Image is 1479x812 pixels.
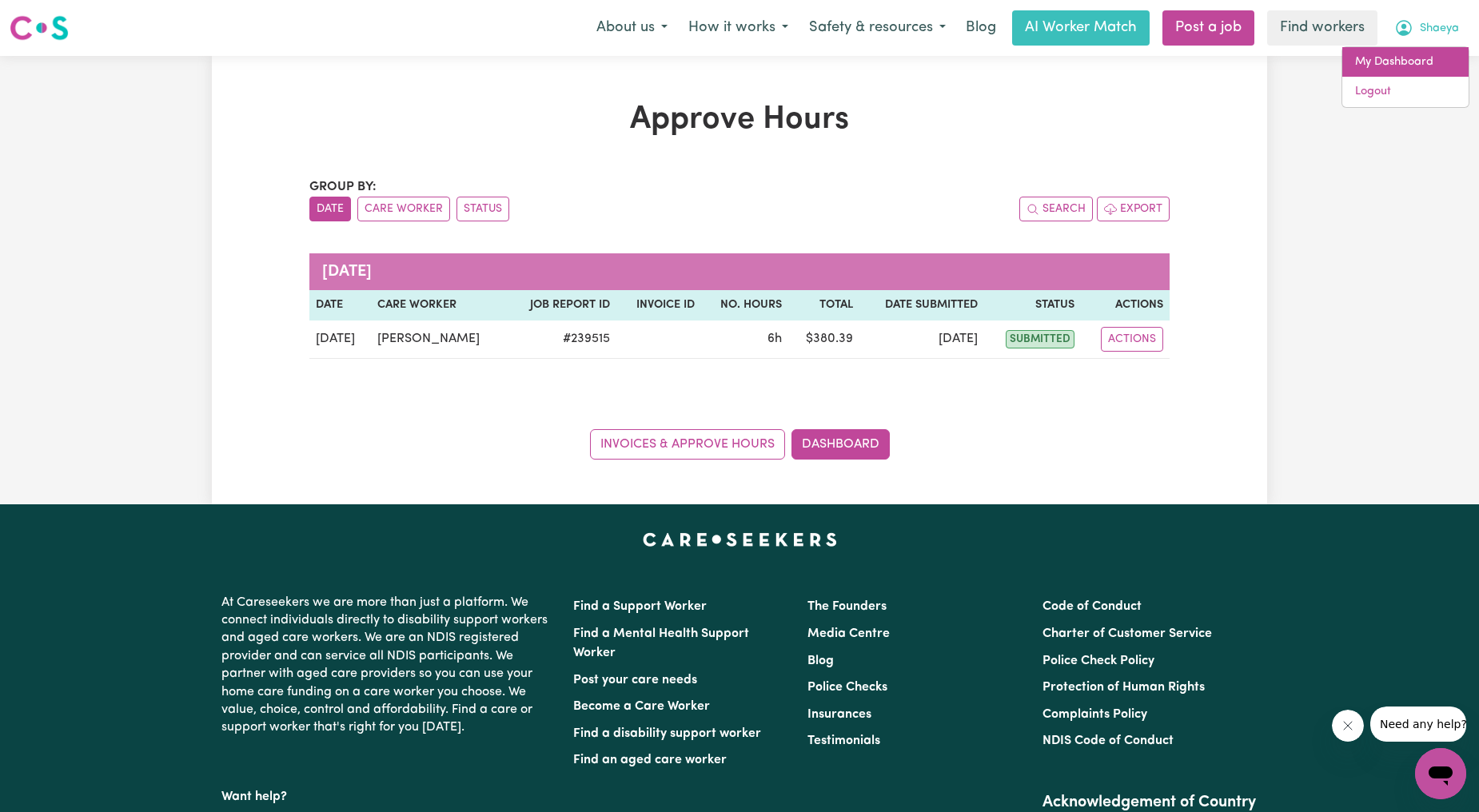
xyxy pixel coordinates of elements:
iframe: Button to launch messaging window [1415,748,1466,799]
a: AI Worker Match [1012,10,1150,46]
th: Care worker [371,290,507,320]
th: Date [309,290,371,320]
button: sort invoices by date [309,197,351,221]
th: No. Hours [701,290,789,320]
a: Find workers [1267,10,1377,46]
a: Find an aged care worker [573,754,727,766]
a: Logout [1342,77,1469,107]
a: Dashboard [791,429,890,460]
a: Complaints Policy [1042,708,1147,721]
a: Find a Mental Health Support Worker [573,627,749,659]
a: My Dashboard [1342,47,1469,78]
p: At Careseekers we are more than just a platform. We connect individuals directly to disability su... [221,587,554,743]
a: Protection of Human Rights [1042,681,1205,694]
a: Find a Support Worker [573,600,707,613]
a: Insurances [807,708,871,721]
span: Shaeya [1420,20,1459,38]
a: Become a Care Worker [573,700,710,713]
button: sort invoices by care worker [357,197,450,221]
a: The Founders [807,600,887,613]
td: $ 380.39 [788,320,859,359]
th: Actions [1081,290,1170,320]
a: Careseekers logo [10,10,69,46]
td: [DATE] [309,320,371,359]
a: Post a job [1162,10,1254,46]
h1: Approve Hours [309,101,1170,139]
a: Blog [956,10,1006,46]
a: NDIS Code of Conduct [1042,734,1174,747]
th: Date Submitted [859,290,984,320]
button: Export [1097,197,1170,221]
th: Invoice ID [616,290,700,320]
button: Safety & resources [799,11,956,45]
img: Careseekers logo [10,14,69,42]
span: submitted [1006,330,1074,348]
a: Find a disability support worker [573,727,761,740]
a: Police Checks [807,681,887,694]
iframe: Message from company [1370,707,1466,742]
span: 6 hours [767,332,782,345]
a: Blog [807,655,834,667]
p: Want help? [221,782,554,806]
a: Invoices & Approve Hours [590,429,785,460]
h2: Acknowledgement of Country [1042,793,1258,812]
a: Media Centre [807,627,890,640]
a: Testimonials [807,734,880,747]
a: Post your care needs [573,674,697,687]
span: Need any help? [10,11,97,24]
a: Police Check Policy [1042,655,1154,667]
a: Code of Conduct [1042,600,1142,613]
th: Total [788,290,859,320]
iframe: Close message [1332,710,1364,742]
a: Careseekers home page [643,533,837,546]
button: About us [586,11,678,45]
td: [DATE] [859,320,984,359]
div: My Account [1341,46,1469,108]
th: Job Report ID [507,290,616,320]
th: Status [984,290,1081,320]
td: # 239515 [507,320,616,359]
td: [PERSON_NAME] [371,320,507,359]
button: How it works [678,11,799,45]
caption: [DATE] [309,253,1170,290]
button: My Account [1384,11,1469,45]
a: Charter of Customer Service [1042,627,1212,640]
button: sort invoices by paid status [456,197,509,221]
span: Group by: [309,181,377,193]
button: Actions [1101,327,1163,352]
button: Search [1019,197,1093,221]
